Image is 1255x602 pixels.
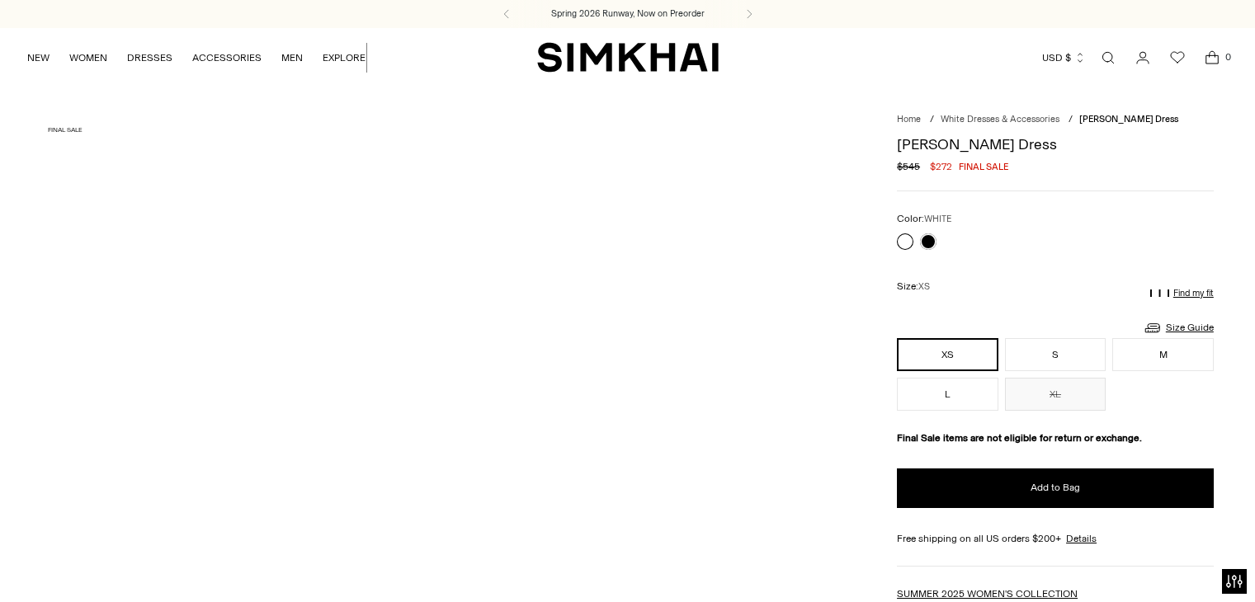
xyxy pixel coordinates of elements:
button: L [897,378,998,411]
strong: Final Sale items are not eligible for return or exchange. [897,432,1142,444]
a: Open search modal [1092,41,1125,74]
button: Add to Bag [897,468,1214,508]
a: Size Guide [1143,317,1214,338]
a: Wishlist [1161,41,1194,74]
span: WHITE [924,214,951,224]
label: Size: [897,279,930,294]
div: / [1069,113,1073,127]
a: SUMMER 2025 WOMEN'S COLLECTION [897,588,1078,600]
button: S [1005,338,1106,371]
div: / [930,113,934,127]
a: Home [897,114,921,125]
a: NEW [27,40,50,76]
a: Go to the account page [1126,41,1159,74]
a: WOMEN [69,40,107,76]
div: Free shipping on all US orders $200+ [897,531,1214,546]
button: XL [1005,378,1106,411]
a: ACCESSORIES [192,40,262,76]
label: Color: [897,211,951,227]
button: M [1112,338,1214,371]
a: EXPLORE [323,40,366,76]
a: White Dresses & Accessories [941,114,1059,125]
h1: [PERSON_NAME] Dress [897,137,1214,152]
span: XS [918,281,930,292]
span: 0 [1220,49,1235,64]
a: DRESSES [127,40,172,76]
nav: breadcrumbs [897,113,1214,127]
span: [PERSON_NAME] Dress [1079,114,1178,125]
span: $272 [930,159,952,174]
a: Details [1066,531,1097,546]
a: Open cart modal [1196,41,1229,74]
s: $545 [897,159,920,174]
a: MEN [281,40,303,76]
a: SIMKHAI [537,41,719,73]
span: Add to Bag [1031,481,1080,495]
button: USD $ [1042,40,1086,76]
button: XS [897,338,998,371]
